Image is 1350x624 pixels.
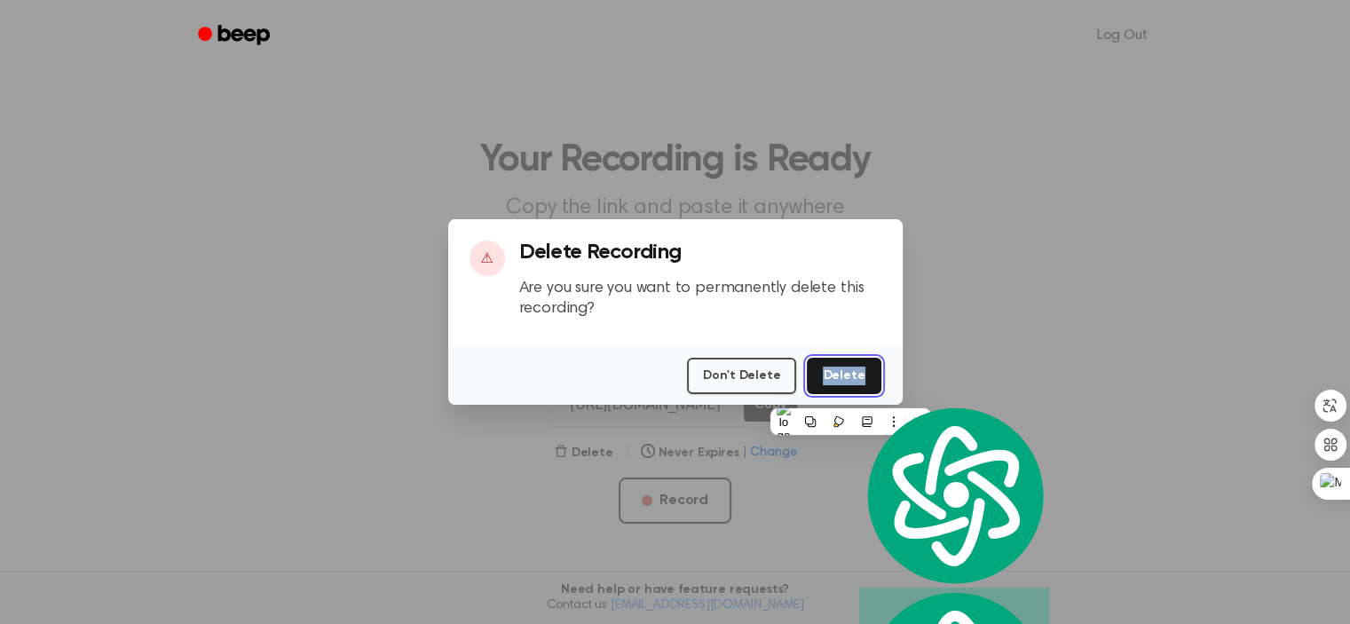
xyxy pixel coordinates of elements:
img: logo.svg [859,403,1049,588]
div: ⚠ [470,241,505,276]
a: Log Out [1079,14,1165,57]
button: Delete [807,358,880,394]
button: Don't Delete [687,358,796,394]
h3: Delete Recording [519,241,881,265]
p: Are you sure you want to permanently delete this recording? [519,279,881,319]
a: Beep [186,19,286,53]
